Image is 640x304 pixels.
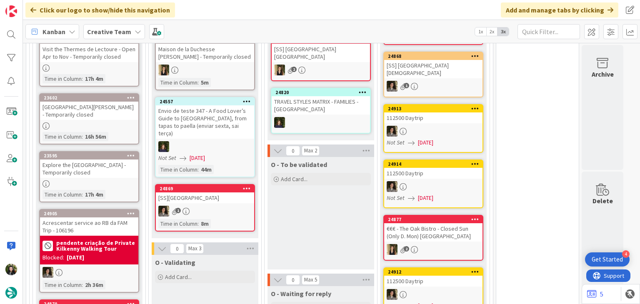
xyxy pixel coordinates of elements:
[387,139,405,146] i: Not Set
[199,165,214,174] div: 44m
[384,244,482,255] div: SP
[384,81,482,92] div: MS
[592,69,614,79] div: Archive
[387,81,397,92] img: MS
[67,253,84,262] div: [DATE]
[158,154,176,162] i: Not Set
[388,217,482,222] div: 24877
[272,117,370,128] div: MC
[156,44,254,62] div: Maison de la Duchesse [PERSON_NAME] - Temporarily closed
[384,160,482,168] div: 24914
[44,153,138,159] div: 23595
[272,36,370,62] div: 24867[SS] [GEOGRAPHIC_DATA] [GEOGRAPHIC_DATA]
[160,186,254,192] div: 24869
[5,287,17,299] img: avatar
[281,175,307,183] span: Add Card...
[82,280,83,289] span: :
[418,138,433,147] span: [DATE]
[199,78,211,87] div: 5m
[199,219,211,228] div: 8m
[286,275,300,285] span: 0
[158,206,169,217] img: MS
[622,250,630,258] div: 4
[384,216,482,242] div: 24877€€€ - The Oak Bistro - Closed Sun (Only D. Mon) [GEOGRAPHIC_DATA]
[486,27,497,36] span: 2x
[384,268,482,287] div: 24912112500 Daytrip
[501,2,618,17] div: Add and manage tabs by clicking
[42,74,82,83] div: Time in Column
[40,94,138,120] div: 23602[GEOGRAPHIC_DATA][PERSON_NAME] - Temporarily closed
[87,27,131,36] b: Creative Team
[384,181,482,192] div: MS
[156,185,254,192] div: 24869
[83,280,105,289] div: 2h 36m
[40,159,138,178] div: Explore the [GEOGRAPHIC_DATA] - Temporarily closed
[272,96,370,115] div: TRAVEL STYLES MATRIX - FAMILIES - [GEOGRAPHIC_DATA]
[384,168,482,179] div: 112500 Daytrip
[384,105,482,112] div: 24913
[42,253,64,262] div: Blocked:
[384,276,482,287] div: 112500 Daytrip
[384,268,482,276] div: 24912
[592,196,613,206] div: Delete
[42,27,65,37] span: Kanban
[384,289,482,300] div: MS
[388,106,482,112] div: 24913
[158,165,197,174] div: Time in Column
[40,210,138,236] div: 24905Acrescentar service ao RB da FAM Trip - 106196
[272,44,370,62] div: [SS] [GEOGRAPHIC_DATA] [GEOGRAPHIC_DATA]
[585,252,630,267] div: Open Get Started checklist, remaining modules: 4
[592,255,623,264] div: Get Started
[40,44,138,62] div: Visit the Thermes de Lectoure - Open Apr to Nov - Temporarily closed
[156,65,254,75] div: SP
[497,27,509,36] span: 3x
[384,52,482,60] div: 24868
[56,240,136,252] b: pendente criação de Private Kilkenny Walking Tour
[42,190,82,199] div: Time in Column
[40,94,138,102] div: 23602
[42,280,82,289] div: Time in Column
[384,105,482,123] div: 24913112500 Daytrip
[387,289,397,300] img: MS
[40,152,138,159] div: 23595
[197,165,199,174] span: :
[82,74,83,83] span: :
[156,185,254,203] div: 24869[SS][GEOGRAPHIC_DATA]
[387,194,405,202] i: Not Set
[156,141,254,152] div: MC
[170,244,184,254] span: 0
[188,247,201,251] div: Max 3
[42,132,82,141] div: Time in Column
[304,278,317,282] div: Max 5
[156,36,254,62] div: 23590Maison de la Duchesse [PERSON_NAME] - Temporarily closed
[82,132,83,141] span: :
[404,246,409,252] span: 2
[82,190,83,199] span: :
[475,27,486,36] span: 1x
[404,83,409,88] span: 1
[5,5,17,17] img: Visit kanbanzone.com
[156,98,254,139] div: 24557Envio de teste 347 - A Food Lover’s Guide to [GEOGRAPHIC_DATA], from tapas to paella (enviar...
[158,78,197,87] div: Time in Column
[418,194,433,202] span: [DATE]
[272,89,370,96] div: 24820
[271,160,327,169] span: O - To be validated
[304,149,317,153] div: Max 2
[272,65,370,75] div: SP
[83,132,108,141] div: 16h 56m
[388,53,482,59] div: 24868
[384,160,482,179] div: 24914112500 Daytrip
[156,192,254,203] div: [SS][GEOGRAPHIC_DATA]
[40,267,138,278] div: MS
[44,95,138,101] div: 23602
[291,67,297,72] span: 2
[17,1,38,11] span: Support
[42,267,53,278] img: MS
[158,141,169,152] img: MC
[387,126,397,137] img: MS
[156,98,254,105] div: 24557
[197,219,199,228] span: :
[83,74,105,83] div: 17h 4m
[384,112,482,123] div: 112500 Daytrip
[158,65,169,75] img: SP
